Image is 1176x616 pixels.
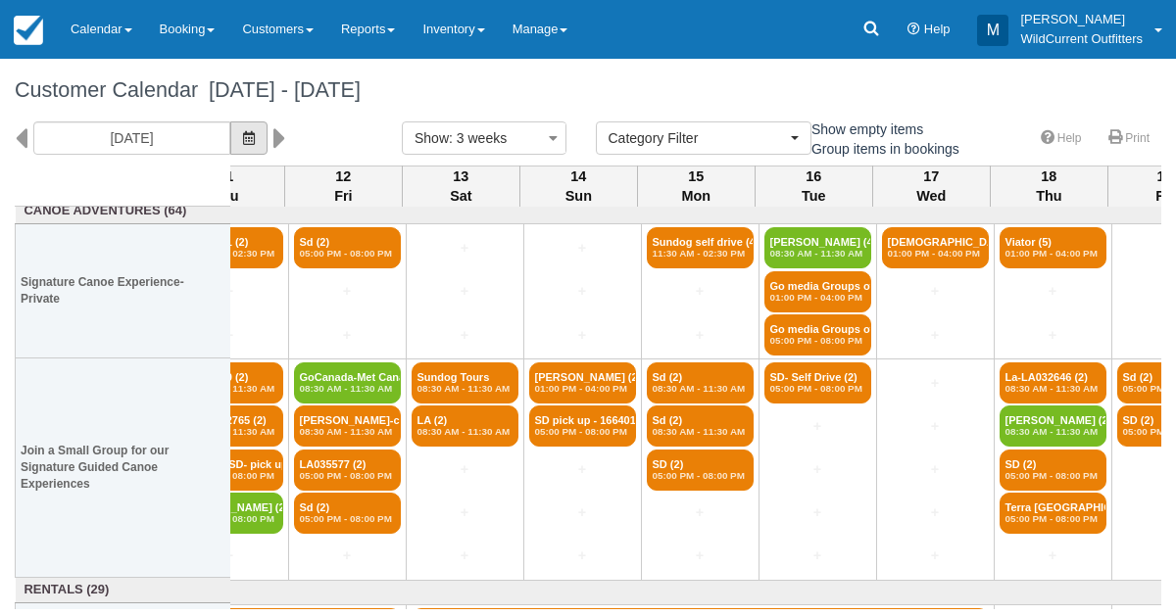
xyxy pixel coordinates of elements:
em: 05:00 PM - 08:00 PM [182,470,277,482]
a: + [294,325,401,346]
a: + [529,281,636,302]
a: + [647,545,754,566]
a: + [882,459,989,480]
em: 05:00 PM - 08:00 PM [300,248,395,260]
em: 08:30 AM - 11:30 AM [300,426,395,438]
a: Sundog Tours08:30 AM - 11:30 AM [412,362,518,403]
em: 05:00 PM - 08:00 PM [182,513,277,525]
a: + [412,238,518,259]
em: 01:00 PM - 04:00 PM [1005,248,1101,260]
a: + [764,502,871,523]
img: checkfront-main-nav-mini-logo.png [14,16,43,45]
a: + [176,325,283,346]
a: + [529,502,636,523]
a: LA (2)08:30 AM - 11:30 AM [412,405,518,447]
a: + [882,373,989,394]
a: Sd (2)08:30 AM - 11:30 AM [647,405,754,447]
a: Rentals (29) [21,581,226,599]
a: + [882,325,989,346]
a: Go media Groups of 1 (4)05:00 PM - 08:00 PM [764,314,871,355]
a: + [882,281,989,302]
th: Signature Canoe Experience- Private [16,223,231,357]
th: 13 Sat [402,166,519,207]
em: 05:00 PM - 08:00 PM [770,335,865,347]
em: 05:00 PM - 08:00 PM [300,513,395,525]
a: Go media Groups of 1 (6)01:00 PM - 04:00 PM [764,271,871,312]
a: + [412,459,518,480]
a: Sd (2)05:00 PM - 08:00 PM [294,493,401,534]
button: Category Filter [596,121,811,155]
a: LA035577 (2)05:00 PM - 08:00 PM [294,450,401,491]
div: M [977,15,1008,46]
em: 05:00 PM - 08:00 PM [1005,470,1101,482]
span: Show empty items [789,121,939,135]
em: 08:30 AM - 11:30 AM [653,426,748,438]
a: 4 people SD- pick up (3)05:00 PM - 08:00 PM [176,450,283,491]
th: Join a Small Group for our Signature Guided Canoe Experiences [16,357,231,578]
span: [DATE] - [DATE] [198,77,361,102]
a: GoCanada-Met Canades (2)08:30 AM - 11:30 AM [294,362,401,403]
em: 08:30 AM - 11:30 AM [417,426,513,438]
em: 08:30 AM - 11:30 AM [300,383,395,395]
label: Group items in bookings [789,134,972,164]
a: Viator (5)01:00 PM - 04:00 PM [1000,227,1106,268]
a: La-LA032646 (2)08:30 AM - 11:30 AM [1000,362,1106,403]
a: + [294,281,401,302]
a: Print [1097,124,1161,153]
a: + [412,281,518,302]
h1: Customer Calendar [15,78,1161,102]
a: Help [1029,124,1094,153]
span: Group items in bookings [789,141,975,155]
em: 05:00 PM - 08:00 PM [535,426,630,438]
a: + [647,281,754,302]
th: 17 Wed [872,166,990,207]
a: LA034810 (2)08:30 AM - 11:30 AM [176,362,283,403]
p: WildCurrent Outfitters [1020,29,1143,49]
em: 05:00 PM - 08:00 PM [770,383,865,395]
span: : 3 weeks [449,130,507,146]
em: 08:30 AM - 11:30 AM [1005,383,1101,395]
a: + [1000,325,1106,346]
a: Terra [GEOGRAPHIC_DATA]- Naïma (2)05:00 PM - 08:00 PM [1000,493,1106,534]
a: Sd (2)05:00 PM - 08:00 PM [294,227,401,268]
a: + [647,502,754,523]
em: 08:30 AM - 11:30 AM [417,383,513,395]
a: Sd (2)08:30 AM - 11:30 AM [647,362,754,403]
span: Category Filter [609,128,786,148]
th: 15 Mon [637,166,755,207]
a: [PERSON_NAME] (2)05:00 PM - 08:00 PM [176,493,283,534]
th: 16 Tue [755,166,872,207]
a: LA034831 (2)11:30 AM - 02:30 PM [176,227,283,268]
a: [PERSON_NAME] (2)08:30 AM - 11:30 AM [1000,405,1106,447]
a: [PERSON_NAME] (2)01:00 PM - 04:00 PM [529,362,636,403]
a: + [764,459,871,480]
a: SD- Self Drive (2)05:00 PM - 08:00 PM [764,362,871,403]
a: + [882,545,989,566]
a: + [1000,281,1106,302]
a: + [412,325,518,346]
a: + [647,325,754,346]
a: [PERSON_NAME] (4)08:30 AM - 11:30 AM [764,227,871,268]
a: + [529,325,636,346]
a: + [529,238,636,259]
a: + [294,545,401,566]
a: + [176,281,283,302]
em: 05:00 PM - 08:00 PM [653,470,748,482]
em: 05:00 PM - 08:00 PM [300,470,395,482]
label: Show empty items [789,115,936,144]
a: + [529,545,636,566]
th: 14 Sun [519,166,637,207]
em: 01:00 PM - 04:00 PM [888,248,983,260]
em: 11:30 AM - 02:30 PM [653,248,748,260]
em: 08:30 AM - 11:30 AM [653,383,748,395]
a: SD (2)05:00 PM - 08:00 PM [1000,450,1106,491]
em: 08:30 AM - 11:30 AM [182,426,277,438]
a: + [529,459,636,480]
a: SD (2)05:00 PM - 08:00 PM [647,450,754,491]
a: [DEMOGRAPHIC_DATA][PERSON_NAME] (2)01:00 PM - 04:00 PM [882,227,989,268]
a: + [1000,545,1106,566]
em: 08:30 AM - 11:30 AM [770,248,865,260]
a: [PERSON_NAME]-confir (2)08:30 AM - 11:30 AM [294,405,401,447]
a: + [764,416,871,437]
a: + [764,545,871,566]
